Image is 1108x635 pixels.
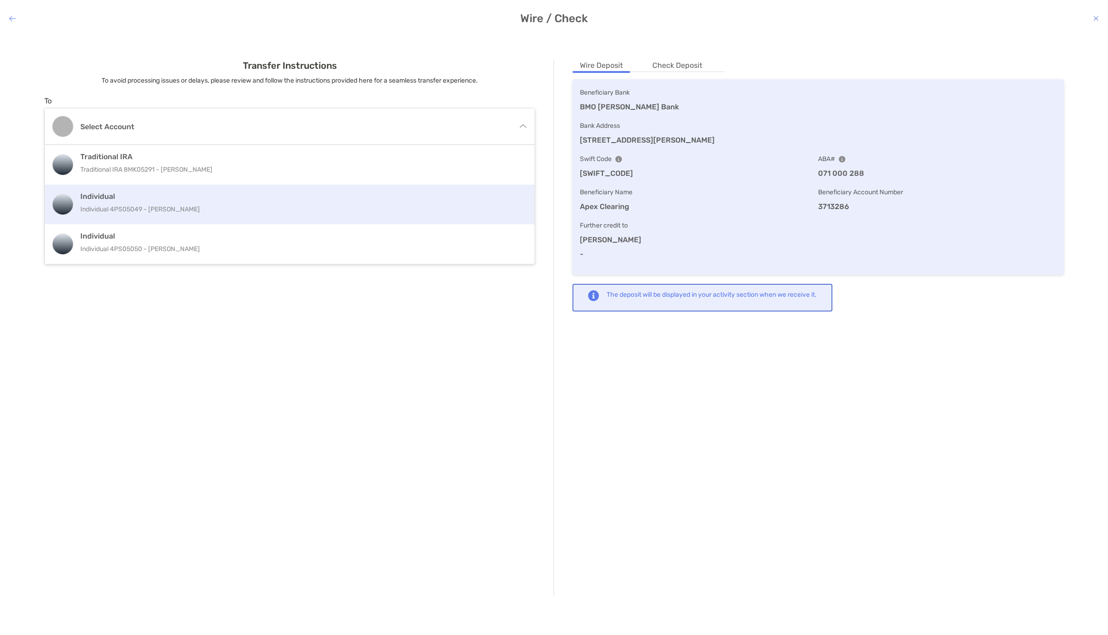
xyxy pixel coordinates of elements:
[818,186,1056,198] p: Beneficiary Account Number
[580,248,1056,260] p: -
[615,156,622,162] img: Info Icon
[80,164,484,175] p: Traditional IRA 8MK05291 - [PERSON_NAME]
[839,156,845,162] img: Info Icon
[44,75,535,86] p: To avoid processing issues or delays, please review and follow the instructions provided here for...
[80,243,484,255] p: Individual 4PS05050 - [PERSON_NAME]
[53,194,73,215] img: Individual
[580,186,818,198] p: Beneficiary Name
[80,192,484,201] h4: Individual
[818,168,1056,179] p: 071 000 288
[80,232,484,240] h4: Individual
[53,155,73,175] img: Traditional IRA
[580,153,818,165] p: Swift Code
[607,290,817,299] div: The deposit will be displayed in your activity section when we receive it.
[580,134,1056,146] p: [STREET_ADDRESS][PERSON_NAME]
[580,87,1056,98] p: Beneficiary Bank
[44,60,535,71] h4: Transfer Instructions
[44,96,52,105] label: To
[80,122,476,131] h4: Select account
[588,290,599,301] img: Notification icon
[580,101,1056,113] p: BMO [PERSON_NAME] Bank
[80,152,484,161] h4: Traditional IRA
[580,220,1056,231] p: Further credit to
[572,60,630,72] li: Wire Deposit
[580,168,818,179] p: [SWIFT_CODE]
[580,234,1056,246] p: [PERSON_NAME]
[818,201,1056,212] p: 3713286
[53,234,73,254] img: Individual
[580,120,1056,132] p: Bank Address
[645,60,710,72] li: Check Deposit
[818,153,1056,165] p: ABA#
[80,204,484,215] p: Individual 4PS05049 - [PERSON_NAME]
[580,201,818,212] p: Apex Clearing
